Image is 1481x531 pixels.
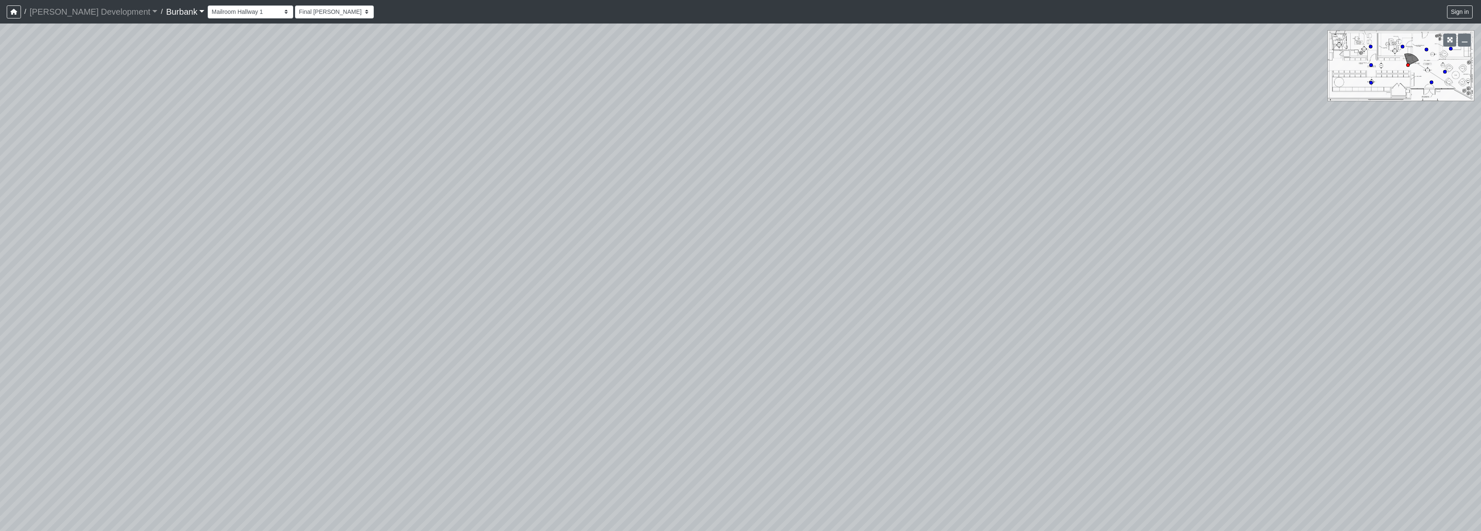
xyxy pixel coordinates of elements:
[1447,5,1473,18] button: Sign in
[166,3,205,20] a: Burbank
[29,3,157,20] a: [PERSON_NAME] Development
[21,3,29,20] span: /
[6,514,56,531] iframe: Ybug feedback widget
[157,3,166,20] span: /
